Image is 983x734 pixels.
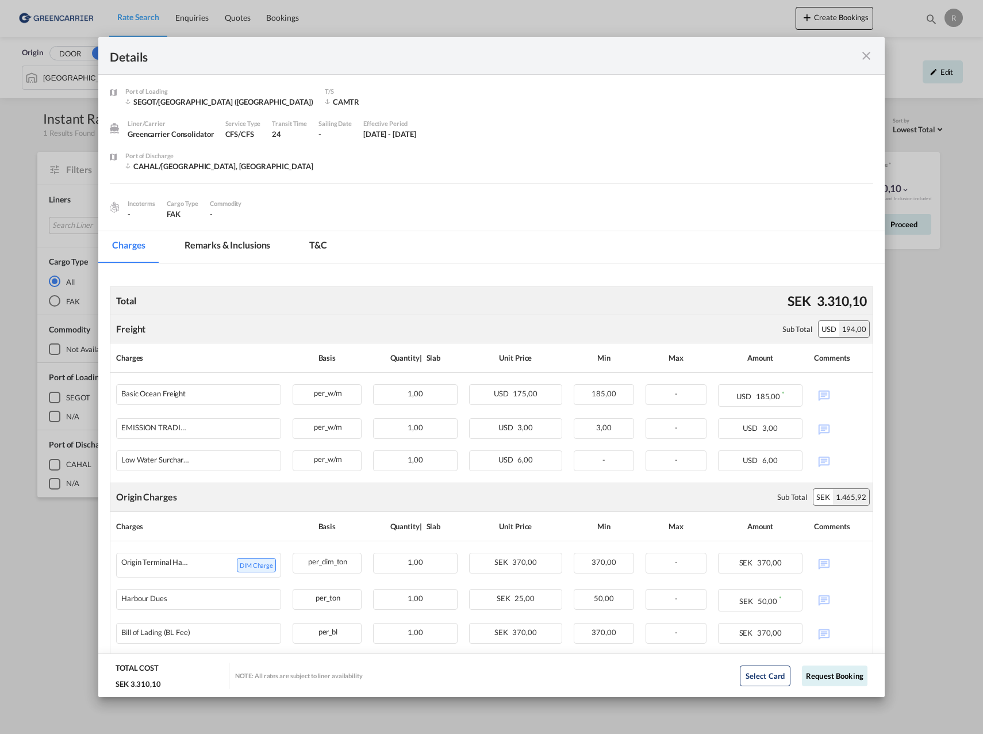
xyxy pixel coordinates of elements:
div: per_ton [293,590,361,604]
div: Max [646,518,706,535]
span: 25,00 [514,594,535,603]
span: - [675,423,678,432]
span: 6,00 [762,456,778,465]
div: EMISSION TRADING SYSTEM (ETS) [121,423,190,432]
span: 50,00 [758,597,778,606]
span: USD [743,456,761,465]
div: Service Type [225,118,261,129]
div: No Comments Available [814,450,867,471]
div: No Comments Available [814,418,867,438]
div: Basic Ocean Freight [121,389,186,398]
span: 3,00 [596,423,612,432]
span: 1,00 [408,455,423,464]
span: USD [743,423,761,433]
div: - [128,209,155,219]
span: USD [498,423,516,432]
span: 370,00 [592,628,616,637]
div: Liner/Carrier [128,118,214,129]
div: Quantity | Slab [373,349,458,366]
span: - [675,594,678,603]
div: Effective Period [363,118,416,129]
span: 370,00 [512,628,536,637]
div: Amount [718,349,802,366]
span: 185,00 [592,389,616,398]
span: 1,00 [408,389,423,398]
div: Bill of Lading (BL Fee) [121,628,190,637]
div: per_dim_ton [293,553,361,568]
div: Origin Charges [116,491,177,503]
md-tab-item: Charges [98,231,159,263]
md-tab-item: Remarks & Inclusions [171,231,284,263]
div: per_w/m [293,451,361,465]
sup: Minimum amount [782,390,784,397]
span: SEK [739,628,756,637]
div: Unit Price [469,349,562,366]
div: per_bl [293,624,361,638]
span: - [675,628,678,637]
span: 3,00 [517,423,533,432]
span: SEK [739,558,756,567]
span: SEK [494,628,511,637]
div: SEK 3.310,10 [116,679,161,689]
span: USD [494,389,512,398]
div: SEK [813,489,833,505]
div: Sub Total [777,492,807,502]
div: No Comments Available [814,589,867,609]
md-icon: icon-close fg-AAA8AD m-0 cursor [859,49,873,63]
div: CAHAL/Halifax, NS [125,161,313,171]
span: 370,00 [592,557,616,567]
span: 175,00 [513,389,537,398]
div: Basis [293,349,362,366]
div: No Comments Available [814,623,867,643]
div: No Comments Available [814,553,867,573]
span: - [210,209,213,219]
div: Port of Loading [125,86,313,97]
span: 1,00 [408,557,423,567]
span: SEK [494,557,511,567]
span: USD [498,455,516,464]
sup: Minimum amount [779,595,781,602]
div: Details [110,48,797,63]
div: Harbour Dues [121,594,167,603]
md-dialog: Port of Loading ... [98,37,885,697]
div: 3.310,10 [814,289,870,313]
div: 1.465,92 [833,489,869,505]
div: Sub Total [782,324,812,334]
div: Min [574,518,635,535]
div: - [318,129,352,139]
th: Comments [808,512,873,541]
md-pagination-wrapper: Use the left and right arrow keys to navigate between tabs [98,231,352,263]
span: CFS/CFS [225,129,254,139]
span: - [675,455,678,464]
span: 370,00 [512,557,536,567]
div: Cargo Type [167,198,198,209]
div: SEGOT/Gothenburg (Goteborg) [125,97,313,107]
div: Port of Discharge [125,151,313,161]
span: 185,00 [756,392,780,401]
th: Comments [808,343,873,373]
span: - [602,455,605,464]
span: SEK [497,594,513,603]
div: 1 Oct 2025 - 31 Dec 2025 [363,129,416,139]
div: Basis [293,518,362,535]
div: NOTE: All rates are subject to liner availability [235,671,363,680]
div: Amount [718,518,802,535]
div: SEK [785,289,814,313]
span: 1,00 [408,628,423,637]
div: Quantity | Slab [373,518,458,535]
div: No Comments Available [814,384,867,404]
div: Sailing Date [318,118,352,129]
div: CAMTR [325,97,417,107]
span: 1,00 [408,594,423,603]
div: Max [646,349,706,366]
span: 3,00 [762,423,778,433]
div: Total [113,292,139,310]
div: USD [819,321,839,337]
div: Incoterms [128,198,155,209]
img: cargo.png [108,201,121,213]
md-tab-item: T&C [295,231,341,263]
button: Request Booking [802,666,867,686]
span: USD [736,392,754,401]
span: 50,00 [594,594,614,603]
div: Charges [116,349,281,366]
